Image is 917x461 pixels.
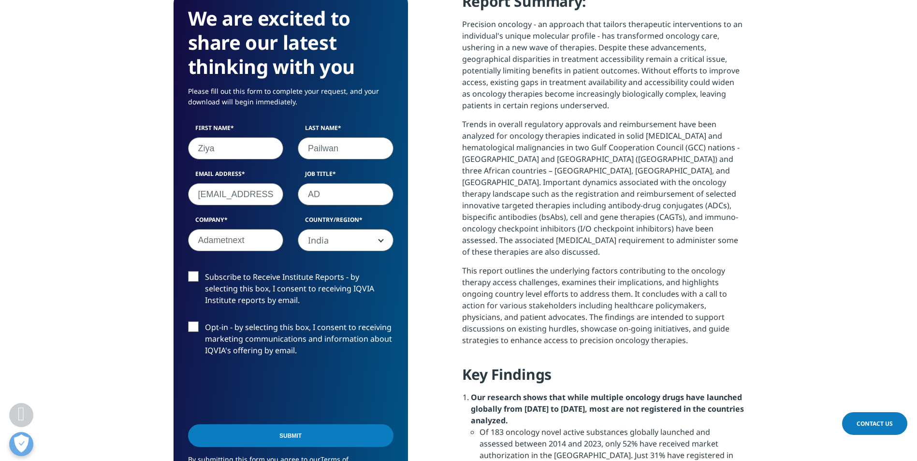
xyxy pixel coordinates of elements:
p: Trends in overall regulatory approvals and reimbursement have been analyzed for oncology therapie... [462,118,744,265]
p: Please fill out this form to complete your request, and your download will begin immediately. [188,86,393,115]
p: This report outlines the underlying factors contributing to the oncology therapy access challenge... [462,265,744,353]
label: Country/Region [298,216,393,229]
h4: Key Findings [462,365,744,391]
span: India [298,229,393,251]
label: Company [188,216,284,229]
h3: We are excited to share our latest thinking with you [188,6,393,79]
input: Submit [188,424,393,447]
label: Opt-in - by selecting this box, I consent to receiving marketing communications and information a... [188,321,393,361]
iframe: reCAPTCHA [188,372,335,409]
p: Precision oncology - an approach that tailors therapeutic interventions to an individual's unique... [462,18,744,118]
label: Last Name [298,124,393,137]
label: Job Title [298,170,393,183]
label: Subscribe to Receive Institute Reports - by selecting this box, I consent to receiving IQVIA Inst... [188,271,393,311]
span: India [298,230,393,252]
a: Contact Us [842,412,907,435]
button: Open Preferences [9,432,33,456]
label: Email Address [188,170,284,183]
span: Contact Us [857,419,893,428]
label: First Name [188,124,284,137]
strong: Our research shows that while multiple oncology drugs have launched globally from [DATE] to [DATE... [471,392,744,426]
